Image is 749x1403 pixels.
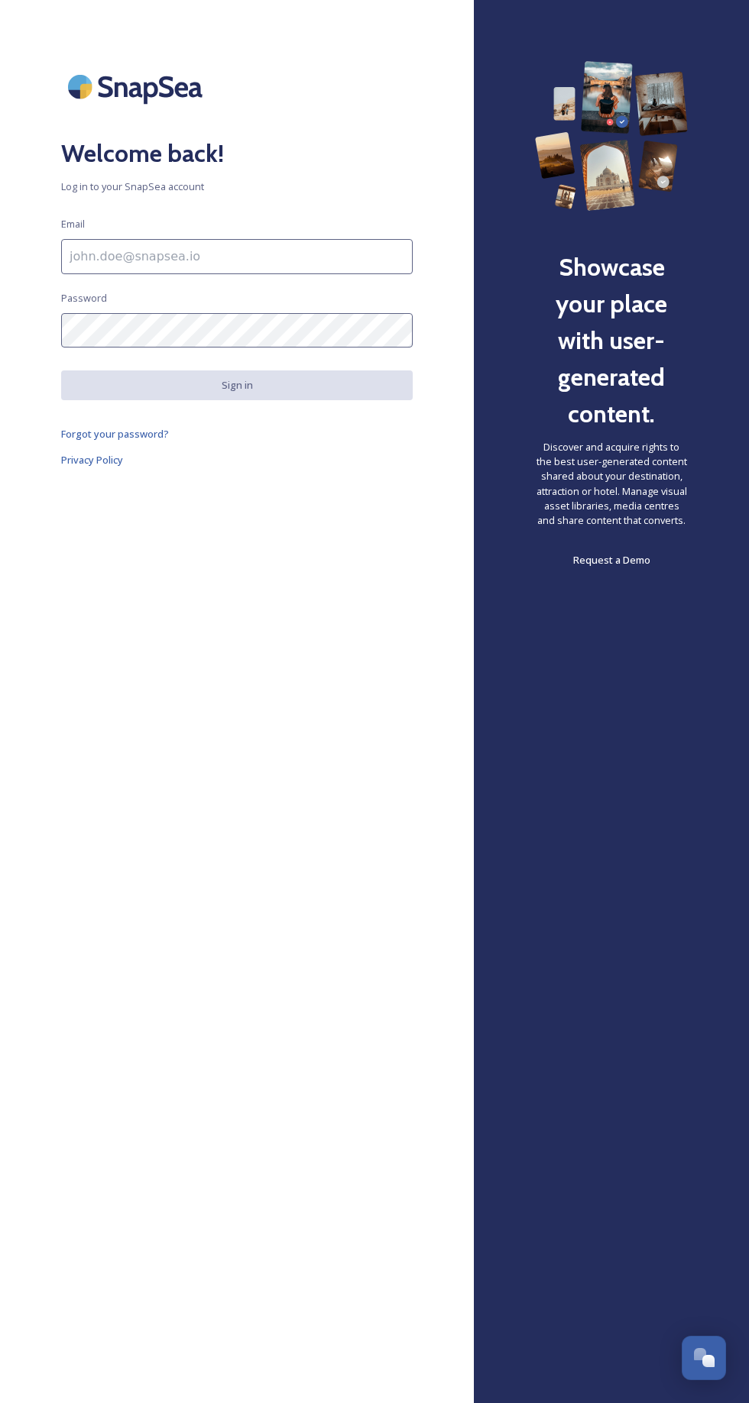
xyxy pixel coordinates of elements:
img: SnapSea Logo [61,61,214,112]
span: Discover and acquire rights to the best user-generated content shared about your destination, att... [535,440,688,528]
img: 63b42ca75bacad526042e722_Group%20154-p-800.png [535,61,688,211]
input: john.doe@snapsea.io [61,239,413,274]
a: Privacy Policy [61,451,413,469]
span: Password [61,291,107,305]
button: Sign in [61,370,413,400]
h2: Welcome back! [61,135,413,172]
span: Privacy Policy [61,453,123,467]
span: Log in to your SnapSea account [61,179,413,194]
a: Forgot your password? [61,425,413,443]
a: Request a Demo [573,551,650,569]
button: Open Chat [682,1336,726,1380]
span: Request a Demo [573,553,650,567]
span: Email [61,217,85,231]
span: Forgot your password? [61,427,169,441]
h2: Showcase your place with user-generated content. [535,249,688,432]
